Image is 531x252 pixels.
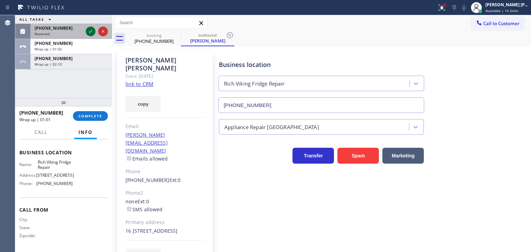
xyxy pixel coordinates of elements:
[125,168,205,176] div: Phone
[125,56,205,72] div: [PERSON_NAME] [PERSON_NAME]
[471,17,524,30] button: Call to Customer
[78,129,93,135] span: Info
[181,31,234,46] div: Andrey Sanchez
[35,62,62,67] span: Wrap up | 02:10
[224,123,319,131] div: Appliance Repair [GEOGRAPHIC_DATA]
[125,72,205,80] div: Since: [DATE]
[35,47,62,51] span: Wrap up | 01:02
[127,156,131,161] input: Emails allowed
[485,8,518,13] span: Available | 1h 5min
[38,159,72,170] span: Rich Viking Fridge Repair
[114,17,207,28] input: Search
[73,111,108,121] button: COMPLETE
[15,15,58,23] button: ALL TASKS
[224,80,285,88] div: Rich Viking Fridge Repair
[19,181,36,186] span: Phone:
[19,149,108,156] span: Business location
[35,40,73,46] span: [PHONE_NUMBER]
[36,181,73,186] span: [PHONE_NUMBER]
[74,126,97,139] button: Info
[36,173,74,178] span: [STREET_ADDRESS]
[138,198,149,205] span: Ext: 0
[125,177,169,183] a: [PHONE_NUMBER]
[292,148,334,164] button: Transfer
[337,148,379,164] button: Spam
[19,206,108,213] span: Call From
[125,132,168,154] a: [PERSON_NAME][EMAIL_ADDRESS][DOMAIN_NAME]
[128,38,180,44] div: [PHONE_NUMBER]
[181,38,234,44] div: [PERSON_NAME]
[485,2,529,8] div: [PERSON_NAME] [PERSON_NAME]
[98,27,108,36] button: Reject
[35,25,73,31] span: [PHONE_NUMBER]
[19,17,44,22] span: ALL TASKS
[86,27,95,36] button: Accept
[19,233,38,238] span: Zipcode:
[219,60,424,69] div: Business location
[483,20,520,27] span: Call to Customer
[35,129,48,135] span: Call
[125,123,205,130] div: Email
[35,56,73,61] span: [PHONE_NUMBER]
[19,217,38,222] span: City:
[19,162,38,167] span: Name:
[125,80,153,87] a: link to CRM
[19,109,63,116] span: [PHONE_NUMBER]
[30,126,52,139] button: Call
[78,114,102,118] span: COMPLETE
[19,117,51,123] span: Wrap up | 01:01
[127,207,131,211] input: SMS allowed
[218,97,424,113] input: Phone Number
[125,189,205,197] div: Phone2
[19,225,38,230] span: State:
[35,31,50,36] span: Reserved
[181,32,234,38] div: outbound
[382,148,424,164] button: Marketing
[125,155,168,162] label: Emails allowed
[125,96,161,112] button: copy
[19,173,36,178] span: Address:
[169,177,181,183] span: Ext: 0
[125,198,205,214] div: none
[128,31,180,46] div: (619) 495-6661
[459,3,469,12] button: Mute
[125,219,205,226] div: Primary address
[125,227,205,235] div: 16 [STREET_ADDRESS]
[125,206,162,213] label: SMS allowed
[128,33,180,38] div: booking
